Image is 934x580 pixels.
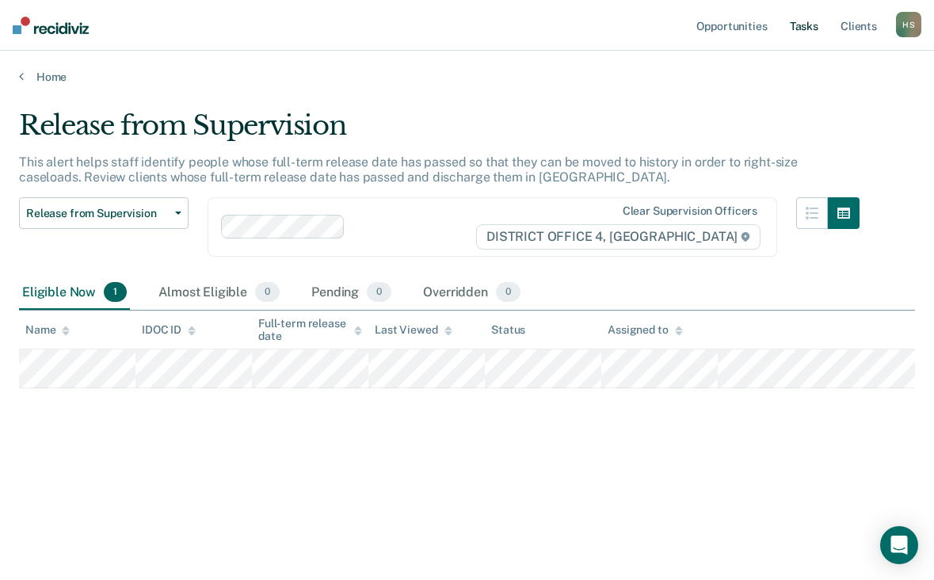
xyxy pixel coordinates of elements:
a: Home [19,70,915,84]
div: Overridden0 [420,276,524,311]
span: 1 [104,282,127,303]
div: Almost Eligible0 [155,276,283,311]
div: Assigned to [608,323,682,337]
div: Release from Supervision [19,109,860,155]
p: This alert helps staff identify people whose full-term release date has passed so that they can b... [19,155,798,185]
div: H S [896,12,921,37]
div: Full-term release date [258,317,362,344]
span: 0 [496,282,520,303]
div: Last Viewed [375,323,452,337]
div: Eligible Now1 [19,276,130,311]
span: 0 [255,282,280,303]
div: IDOC ID [142,323,196,337]
div: Status [491,323,525,337]
span: Release from Supervision [26,207,169,220]
span: DISTRICT OFFICE 4, [GEOGRAPHIC_DATA] [476,224,761,250]
img: Recidiviz [13,17,89,34]
div: Name [25,323,70,337]
div: Pending0 [308,276,395,311]
div: Clear supervision officers [623,204,757,218]
button: HS [896,12,921,37]
div: Open Intercom Messenger [880,526,918,564]
span: 0 [367,282,391,303]
button: Release from Supervision [19,197,189,229]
